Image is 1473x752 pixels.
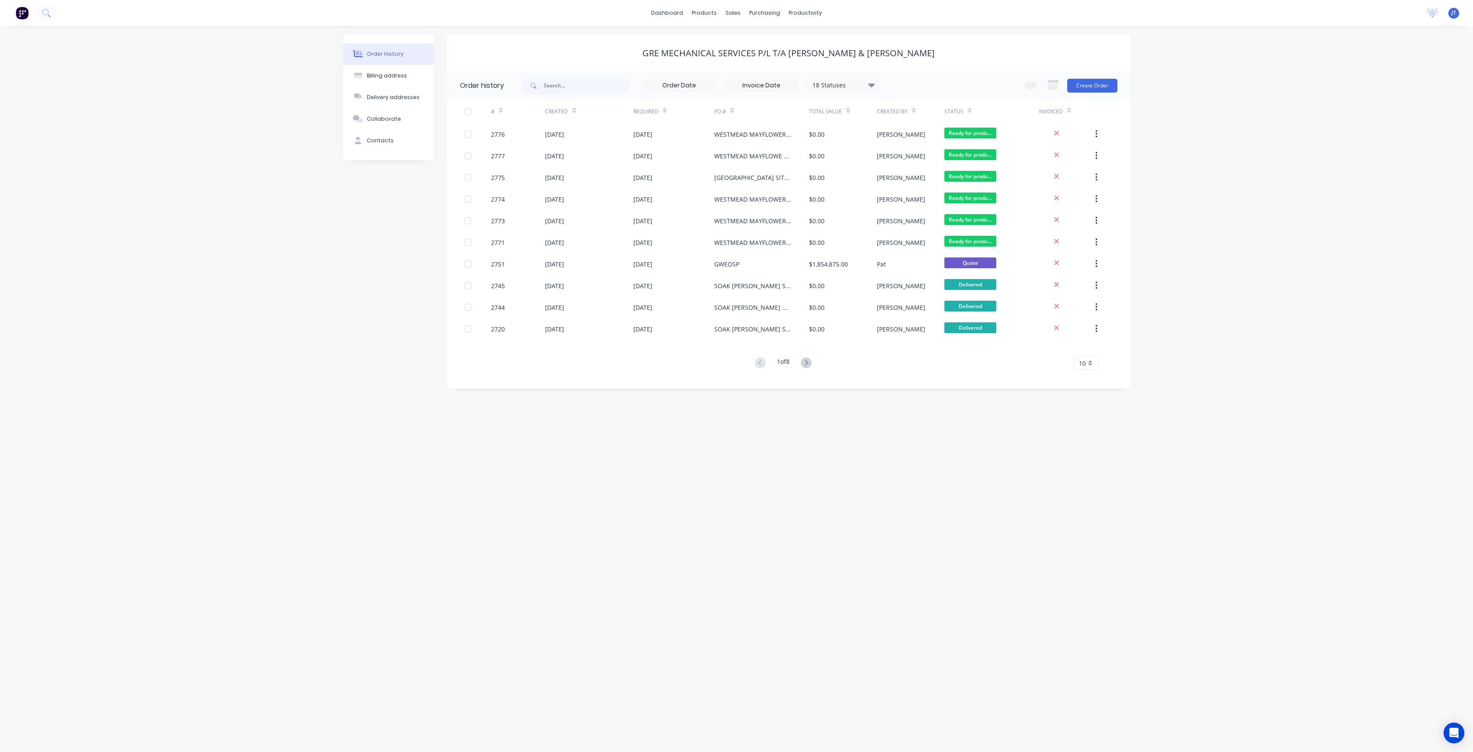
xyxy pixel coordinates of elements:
div: PO # [714,108,726,116]
div: [DATE] [633,303,652,312]
div: SOAK [PERSON_NAME] SITE MEASURE [DATE] [714,325,792,334]
div: [DATE] [633,281,652,290]
div: Status [944,108,963,116]
div: [GEOGRAPHIC_DATA] SITE MEASURE [714,173,792,182]
a: dashboard [647,6,687,19]
div: [DATE] [545,325,564,334]
div: WESTMEAD MAYFLOWER BASEMENT - BUILDING 4 RUN A [714,216,792,225]
div: 2773 [491,216,505,225]
div: 2720 [491,325,505,334]
button: Create Order [1067,79,1117,93]
div: $0.00 [809,281,825,290]
input: Invoice Date [725,79,798,92]
div: [PERSON_NAME] [877,151,925,161]
div: [DATE] [545,195,564,204]
div: [PERSON_NAME] [877,281,925,290]
div: [DATE] [633,325,652,334]
div: $0.00 [809,151,825,161]
div: 1 of 8 [777,357,789,370]
div: $0.00 [809,216,825,225]
input: Order Date [643,79,716,92]
button: Collaborate [343,108,434,130]
div: [DATE] [545,173,564,182]
button: Billing address [343,65,434,87]
div: 2774 [491,195,505,204]
div: Pat [877,260,886,269]
span: Ready for produ... [944,128,996,138]
div: 2751 [491,260,505,269]
span: Quote [944,257,996,268]
div: [DATE] [545,303,564,312]
div: [DATE] [633,130,652,139]
div: [DATE] [545,216,564,225]
span: Ready for produ... [944,193,996,203]
div: [DATE] [633,151,652,161]
div: products [687,6,721,19]
div: $0.00 [809,173,825,182]
div: GRE Mechanical Services P/L t/a [PERSON_NAME] & [PERSON_NAME] [642,48,935,58]
div: [PERSON_NAME] [877,325,925,334]
span: Ready for produ... [944,149,996,160]
div: Delivery addresses [367,93,420,101]
div: 2776 [491,130,505,139]
div: Created [545,108,568,116]
div: [PERSON_NAME] [877,173,925,182]
span: Ready for produ... [944,171,996,182]
div: Contacts [367,137,394,145]
div: [PERSON_NAME] [877,303,925,312]
div: WESTMEAD MAYFLOWER BASEMENT - BUILDING 4 RUN A [714,195,792,204]
div: 2771 [491,238,505,247]
div: 2777 [491,151,505,161]
button: Order history [343,43,434,65]
span: Ready for produ... [944,236,996,247]
div: Total Value [809,108,842,116]
div: sales [721,6,745,19]
div: Open Intercom Messenger [1444,723,1464,743]
div: [DATE] [633,173,652,182]
div: [PERSON_NAME] [877,238,925,247]
span: Ready for produ... [944,214,996,225]
div: [DATE] [545,130,564,139]
div: SOAK [PERSON_NAME] DWG-M100 REV-E RUN D [DATE] [714,303,792,312]
div: [PERSON_NAME] [877,216,925,225]
img: Factory [16,6,29,19]
div: WESTMEAD MAYFLOWE RBASEMENT - BUILDING 5 RUN D [714,151,792,161]
div: [DATE] [633,238,652,247]
div: Billing address [367,72,407,80]
div: Order history [367,50,404,58]
div: Required [633,108,658,116]
div: Status [944,100,1039,123]
div: [PERSON_NAME] [877,130,925,139]
div: Invoiced [1039,108,1063,116]
div: Required [633,100,715,123]
div: 18 Statuses [807,80,880,90]
div: Created By [877,100,944,123]
div: PO # [714,100,809,123]
div: $0.00 [809,238,825,247]
div: # [491,100,545,123]
span: Delivered [944,301,996,312]
div: GWEOSP [714,260,739,269]
button: Contacts [343,130,434,151]
div: # [491,108,494,116]
button: Delivery addresses [343,87,434,108]
div: WESTMEAD MAYFLOWER BASEMENT - BUILDING 5 RUN D [714,130,792,139]
div: [DATE] [633,260,652,269]
div: Order history [460,80,504,91]
div: Created By [877,108,908,116]
span: Delivered [944,322,996,333]
div: WESTMEAD MAYFLOWER BASEMENT - BUILDING 4 RUN A [714,238,792,247]
div: [DATE] [633,195,652,204]
div: $1,854,875.00 [809,260,848,269]
div: $0.00 [809,195,825,204]
div: [DATE] [545,260,564,269]
div: [DATE] [633,216,652,225]
div: [DATE] [545,238,564,247]
span: 10 [1079,359,1086,368]
div: [DATE] [545,151,564,161]
div: productivity [784,6,826,19]
div: Invoiced [1039,100,1093,123]
span: JT [1451,9,1456,17]
div: Collaborate [367,115,401,123]
div: Created [545,100,633,123]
